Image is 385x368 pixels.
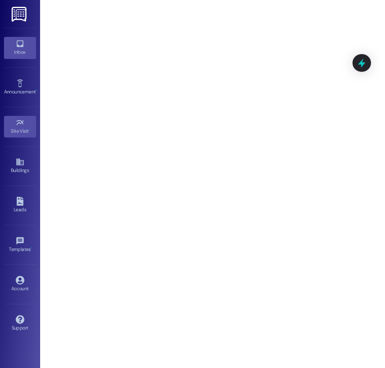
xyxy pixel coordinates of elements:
a: Templates • [4,234,36,256]
a: Buildings [4,155,36,177]
a: Leads [4,194,36,216]
a: Account [4,273,36,295]
span: • [31,245,32,251]
a: Support [4,313,36,334]
span: • [36,88,37,93]
a: Inbox [4,37,36,59]
a: Site Visit • [4,116,36,137]
span: • [29,127,30,133]
img: ResiDesk Logo [12,7,28,22]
